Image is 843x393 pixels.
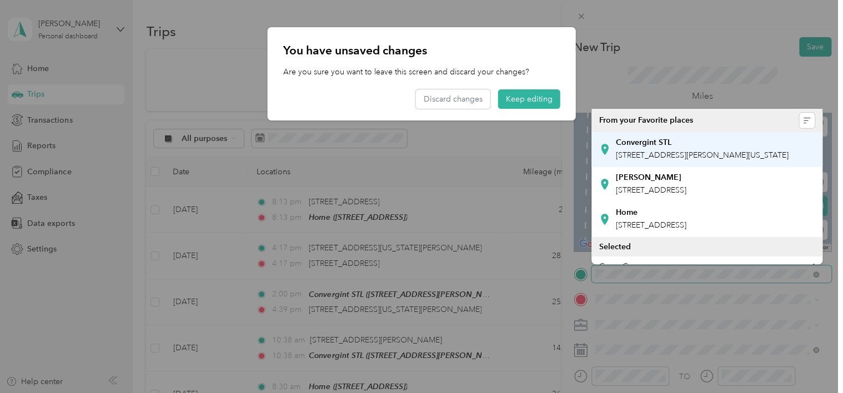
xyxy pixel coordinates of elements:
p: Are you sure you want to leave this screen and discard your changes? [283,66,560,78]
iframe: Everlance-gr Chat Button Frame [781,331,843,393]
button: Discard changes [416,89,490,109]
strong: Convergint STL [616,138,671,148]
span: Selected [599,242,631,251]
span: [STREET_ADDRESS] [616,185,686,195]
strong: Home [616,208,638,218]
strong: [PERSON_NAME] [616,173,681,183]
p: You have unsaved changes [283,43,560,58]
span: [STREET_ADDRESS][PERSON_NAME][US_STATE] [616,150,789,160]
span: From your Favorite places [599,115,693,125]
span: Creve Coeur [599,261,645,271]
button: Keep editing [498,89,560,109]
span: [STREET_ADDRESS] [616,220,686,230]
